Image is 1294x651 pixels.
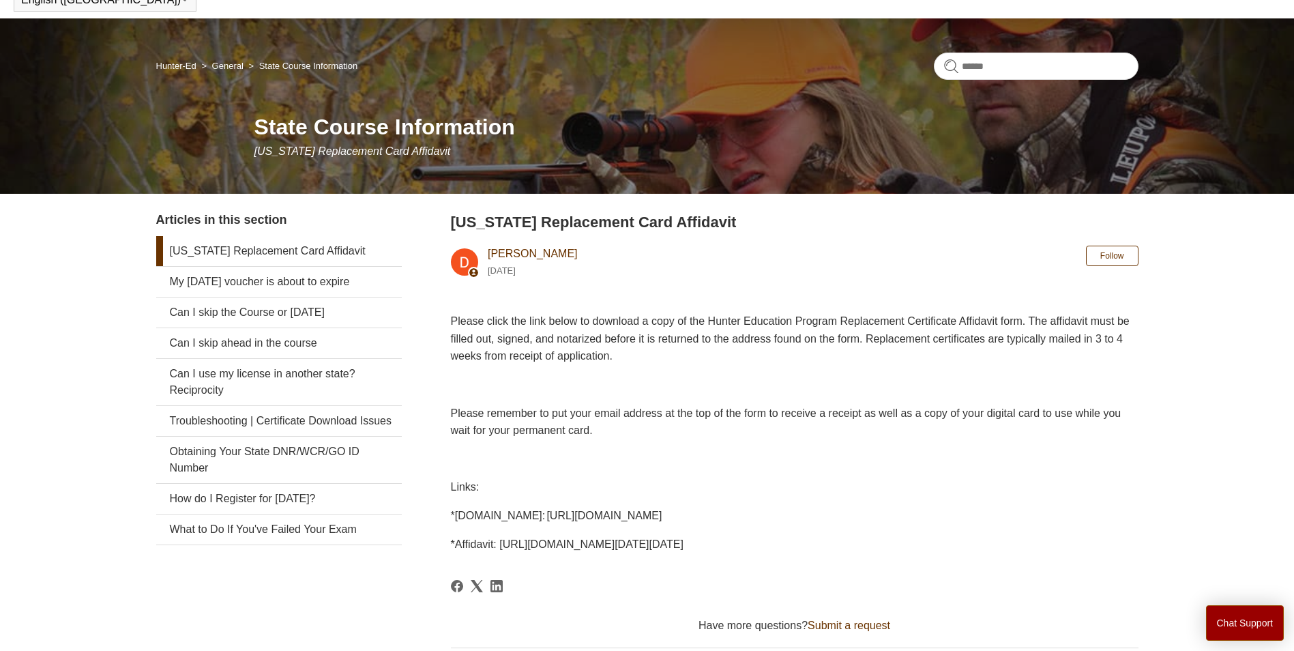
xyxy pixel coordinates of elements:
[488,265,516,276] time: 02/12/2024, 18:11
[156,213,287,227] span: Articles in this section
[156,61,196,71] a: Hunter-Ed
[451,538,683,550] span: *Affidavit: [URL][DOMAIN_NAME][DATE][DATE]
[156,359,402,405] a: Can I use my license in another state? Reciprocity
[490,580,503,592] a: LinkedIn
[451,580,463,592] svg: Share this page on Facebook
[451,315,1130,362] span: Please click the link below to download a copy of the Hunter Education Program Replacement Certif...
[451,211,1138,233] h2: Pennsylvania Replacement Card Affidavit
[451,580,463,592] a: Facebook
[156,236,402,266] a: [US_STATE] Replacement Card Affidavit
[451,510,662,521] span: *[DOMAIN_NAME]: [URL][DOMAIN_NAME]
[451,407,1121,437] span: Please remember to put your email address at the top of the form to receive a receipt as well as ...
[934,53,1138,80] input: Search
[156,484,402,514] a: How do I Register for [DATE]?
[451,481,480,493] span: Links:
[156,298,402,328] a: Can I skip the Course or [DATE]
[156,267,402,297] a: My [DATE] voucher is about to expire
[156,515,402,545] a: What to Do If You've Failed Your Exam
[488,248,578,259] a: [PERSON_NAME]
[259,61,358,71] a: State Course Information
[156,406,402,436] a: Troubleshooting | Certificate Download Issues
[212,61,244,71] a: General
[471,580,483,592] svg: Share this page on X Corp
[246,61,357,71] li: State Course Information
[1206,605,1284,641] button: Chat Support
[198,61,246,71] li: General
[471,580,483,592] a: X Corp
[254,111,1138,143] h1: State Course Information
[156,437,402,483] a: Obtaining Your State DNR/WCR/GO ID Number
[490,580,503,592] svg: Share this page on LinkedIn
[254,145,451,157] span: [US_STATE] Replacement Card Affidavit
[451,618,1138,634] div: Have more questions?
[156,61,199,71] li: Hunter-Ed
[808,620,890,631] a: Submit a request
[1086,246,1138,266] button: Follow Article
[156,328,402,358] a: Can I skip ahead in the course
